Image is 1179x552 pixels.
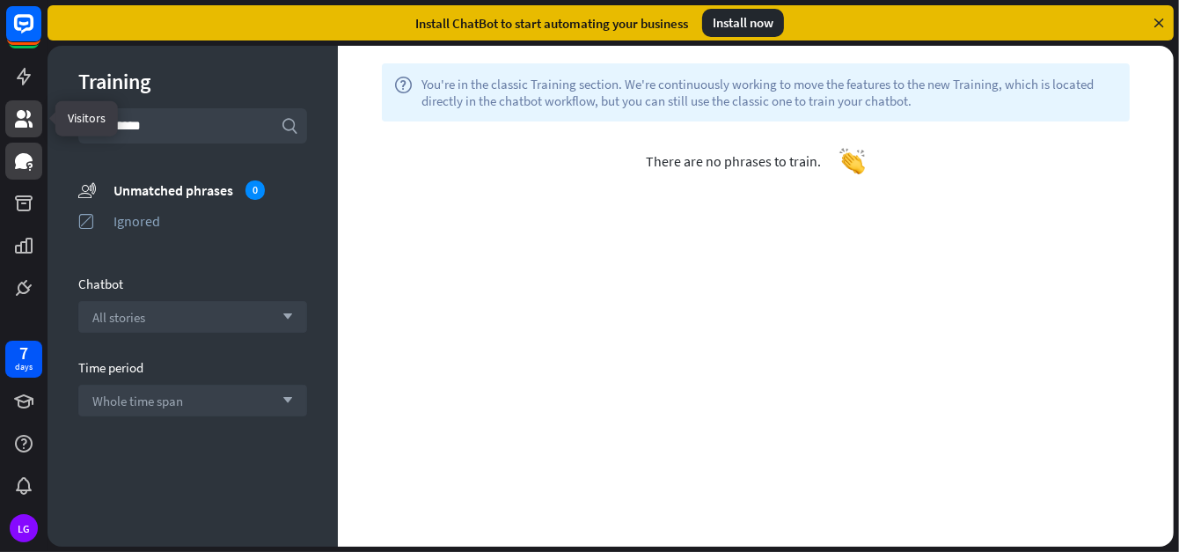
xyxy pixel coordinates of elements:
div: Ignored [114,212,307,230]
div: Chatbot [78,276,307,292]
div: Install ChatBot to start automating your business [415,15,688,32]
span: You're in the classic Training section. We're continuously working to move the features to the ne... [421,76,1117,109]
i: arrow_down [274,395,293,406]
a: 7 days [5,341,42,378]
div: days [15,361,33,373]
div: 7 [19,345,28,361]
i: unmatched_phrases [78,180,96,199]
div: LG [10,514,38,542]
div: Install now [702,9,784,37]
i: arrow_down [274,312,293,322]
i: search [281,117,298,135]
i: ignored [78,212,96,230]
button: Open LiveChat chat widget [14,7,67,60]
div: 0 [245,180,265,200]
div: Training [78,68,307,95]
span: There are no phrases to train. [647,152,822,170]
span: All stories [92,309,145,326]
div: Unmatched phrases [114,180,307,200]
i: help [394,76,413,109]
span: Whole time span [92,393,183,409]
div: Time period [78,359,307,376]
